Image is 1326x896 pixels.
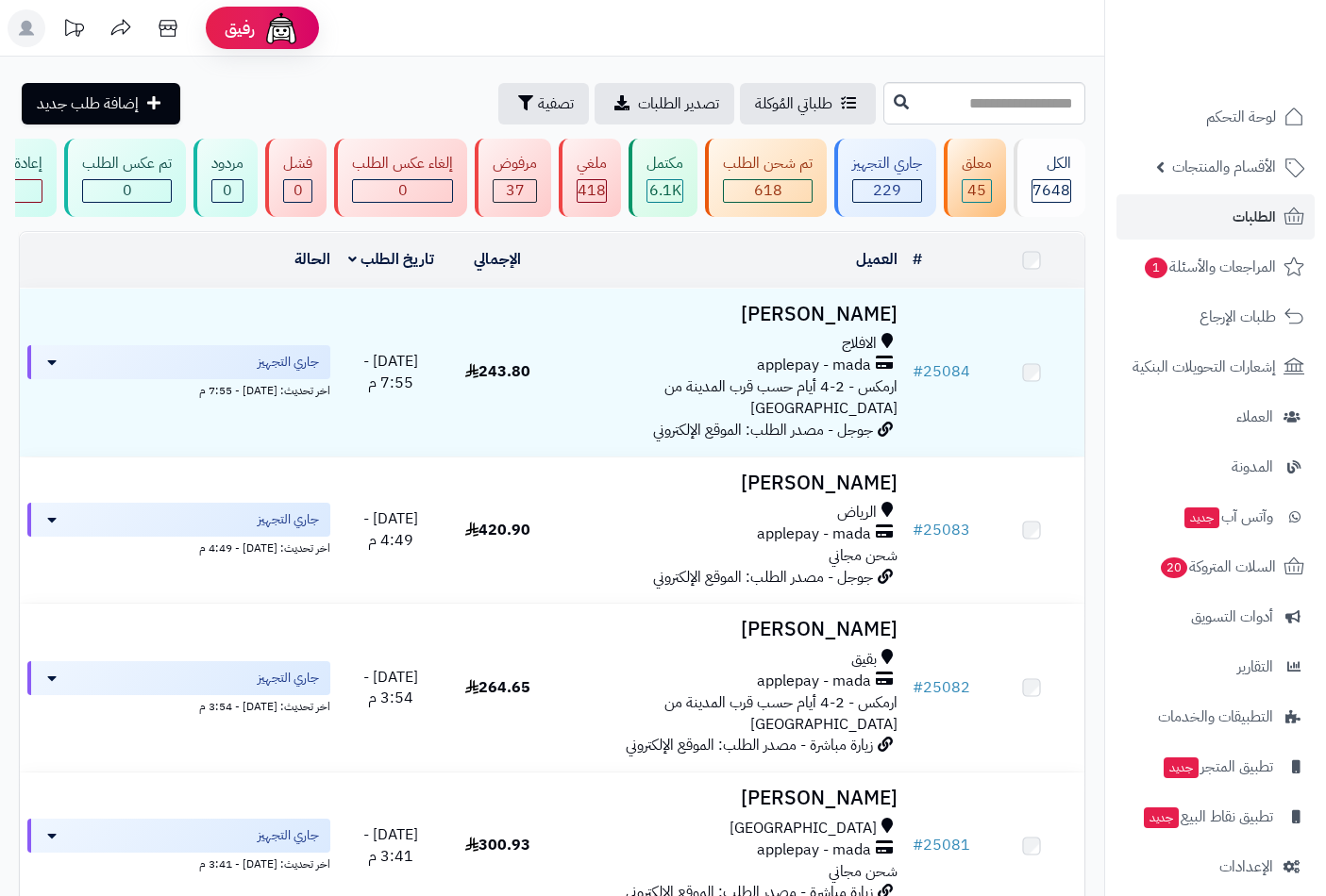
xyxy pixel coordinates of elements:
span: جوجل - مصدر الطلب: الموقع الإلكتروني [653,566,873,589]
div: 0 [353,180,452,202]
div: مكتمل [646,153,683,174]
a: #25082 [913,676,970,699]
span: إشعارات التحويلات البنكية [1133,354,1276,380]
div: معلق [962,153,992,174]
span: 0 [123,179,132,202]
a: تطبيق نقاط البيعجديد [1116,794,1315,839]
a: مكتمل 6.1K [625,139,701,217]
span: إضافة طلب جديد [37,92,139,115]
a: ملغي 418 [555,139,625,217]
div: إلغاء عكس الطلب [352,153,453,174]
a: المراجعات والأسئلة1 [1116,244,1315,290]
span: 618 [754,179,782,202]
span: السلات المتروكة [1159,554,1276,580]
a: التطبيقات والخدمات [1116,694,1315,739]
span: تصفية [538,92,574,115]
span: 7648 [1032,179,1070,202]
a: العميل [856,248,898,271]
a: معلق 45 [940,139,1010,217]
a: المدونة [1116,444,1315,489]
span: 243.80 [465,360,530,383]
h3: [PERSON_NAME] [559,788,898,809]
span: شحن مجاني [829,544,898,567]
span: ارمكس - 2-4 أيام حسب قرب المدينة من [GEOGRAPHIC_DATA] [664,691,898,736]
div: تم عكس الطلب [82,153,172,174]
div: 418 [578,180,606,202]
div: اخر تحديث: [DATE] - 3:54 م [27,695,330,715]
span: ارمكس - 2-4 أيام حسب قرب المدينة من [GEOGRAPHIC_DATA] [664,375,898,420]
span: 0 [223,179,232,202]
span: 0 [398,179,408,202]
div: 37 [494,180,536,202]
div: مرفوض [493,153,537,174]
span: تصدير الطلبات [638,92,719,115]
div: تم شحن الطلب [723,153,813,174]
span: 37 [506,179,525,202]
a: الحالة [294,248,330,271]
a: الطلبات [1116,194,1315,240]
h3: [PERSON_NAME] [559,473,898,494]
span: applepay - mada [757,671,871,692]
h3: [PERSON_NAME] [559,304,898,325]
span: لوحة التحكم [1206,104,1276,130]
span: العملاء [1236,404,1273,430]
div: 0 [284,180,311,202]
a: تم شحن الطلب 618 [701,139,831,217]
span: الرياض [837,502,877,523]
a: طلبات الإرجاع [1116,294,1315,340]
a: إشعارات التحويلات البنكية [1116,344,1315,390]
span: تطبيق نقاط البيع [1142,804,1273,830]
span: الطلبات [1233,204,1276,230]
span: جديد [1184,507,1219,528]
div: 618 [724,180,812,202]
img: ai-face.png [262,9,300,47]
span: 420.90 [465,519,530,541]
a: جاري التجهيز 229 [831,139,940,217]
div: ملغي [577,153,607,174]
span: applepay - mada [757,523,871,545]
span: # [913,360,923,383]
a: تطبيق المتجرجديد [1116,744,1315,789]
a: الكل7648 [1010,139,1089,217]
span: جاري التجهيز [258,669,319,688]
span: 264.65 [465,676,530,699]
span: أدوات التسويق [1191,604,1273,630]
div: 229 [853,180,921,202]
span: طلباتي المُوكلة [755,92,832,115]
span: # [913,519,923,541]
span: جاري التجهيز [258,826,319,845]
div: اخر تحديث: [DATE] - 4:49 م [27,537,330,556]
span: # [913,834,923,856]
a: تم عكس الطلب 0 [60,139,190,217]
span: 418 [578,179,606,202]
span: بقيق [851,649,877,671]
span: [DATE] - 3:41 م [363,823,418,868]
span: [DATE] - 4:49 م [363,507,418,552]
span: 6.1K [649,179,681,202]
span: التطبيقات والخدمات [1158,704,1273,730]
span: 20 [1161,557,1187,578]
span: 229 [873,179,901,202]
span: [DATE] - 7:55 م [363,350,418,394]
span: جوجل - مصدر الطلب: الموقع الإلكتروني [653,419,873,441]
span: وآتس آب [1183,504,1273,530]
a: التقارير [1116,644,1315,689]
span: applepay - mada [757,839,871,861]
div: اخر تحديث: [DATE] - 3:41 م [27,853,330,872]
span: 0 [294,179,303,202]
a: تحديثات المنصة [50,9,97,52]
span: جديد [1144,807,1179,828]
span: 300.93 [465,834,530,856]
a: وآتس آبجديد [1116,494,1315,539]
h3: [PERSON_NAME] [559,619,898,640]
span: [DATE] - 3:54 م [363,666,418,710]
button: تصفية [498,83,589,124]
a: #25083 [913,519,970,541]
a: الإعدادات [1116,844,1315,889]
span: المدونة [1232,454,1273,480]
span: applepay - mada [757,355,871,376]
a: أدوات التسويق [1116,594,1315,639]
a: مردود 0 [190,139,261,217]
a: فشل 0 [261,139,330,217]
a: مرفوض 37 [471,139,555,217]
